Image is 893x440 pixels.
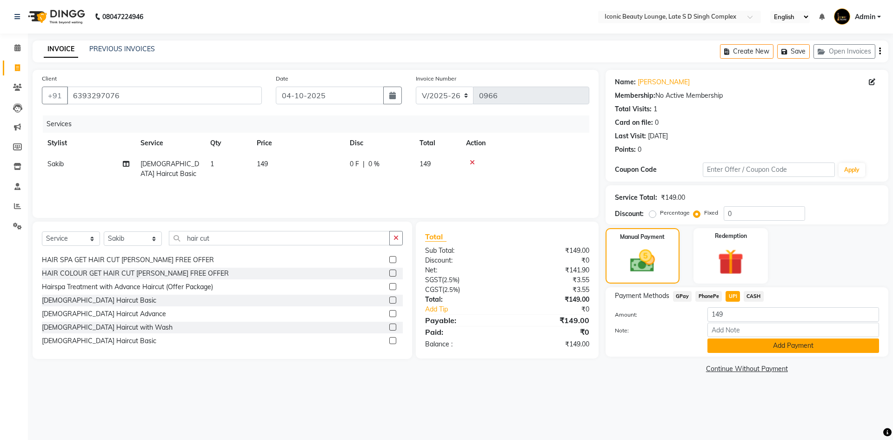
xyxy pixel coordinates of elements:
button: Open Invoices [813,44,875,59]
button: Save [777,44,810,59]
img: logo [24,4,87,30]
label: Client [42,74,57,83]
div: ₹0 [507,256,596,265]
div: ₹3.55 [507,275,596,285]
span: 2.5% [444,276,458,284]
div: Last Visit: [615,131,646,141]
div: Total: [418,295,507,305]
th: Qty [205,133,251,154]
div: ₹149.00 [661,193,685,203]
img: _gift.svg [710,246,752,278]
th: Total [414,133,460,154]
a: [PERSON_NAME] [638,77,690,87]
div: Coupon Code [615,165,703,175]
span: Total [425,232,446,242]
th: Disc [344,133,414,154]
input: Add Note [707,323,879,337]
span: 149 [257,160,268,168]
input: Enter Offer / Coupon Code [703,162,835,177]
div: [DEMOGRAPHIC_DATA] Haircut Basic [42,296,156,305]
div: Service Total: [615,193,657,203]
span: | [363,159,365,169]
div: [DEMOGRAPHIC_DATA] Haircut Basic [42,336,156,346]
div: Payable: [418,315,507,326]
a: INVOICE [44,41,78,58]
label: Redemption [715,232,747,240]
div: ₹0 [507,326,596,338]
div: 1 [653,104,657,114]
div: Name: [615,77,636,87]
th: Stylist [42,133,135,154]
div: Points: [615,145,636,155]
span: 149 [420,160,431,168]
label: Manual Payment [620,233,665,241]
th: Service [135,133,205,154]
span: 1 [210,160,214,168]
button: Add Payment [707,338,879,353]
div: 0 [655,118,659,128]
div: 0 [638,145,641,155]
button: +91 [42,87,68,104]
span: Sakib [47,160,64,168]
span: Payment Methods [615,291,669,301]
div: ₹0 [522,305,596,314]
div: [DEMOGRAPHIC_DATA] Haircut with Wash [42,323,173,332]
div: HAIR COLOUR GET HAIR CUT [PERSON_NAME] FREE OFFER [42,269,229,278]
div: Balance : [418,339,507,349]
div: ₹149.00 [507,246,596,256]
label: Note: [608,326,700,335]
div: ₹149.00 [507,315,596,326]
img: Admin [834,8,850,25]
span: UPI [726,291,740,302]
button: Apply [839,163,865,177]
th: Price [251,133,344,154]
label: Percentage [660,209,690,217]
div: No Active Membership [615,91,879,101]
input: Amount [707,307,879,322]
div: Hairspa Treatment with Advance Haircut (Offer Package) [42,282,213,292]
label: Amount: [608,311,700,319]
div: ( ) [418,285,507,295]
span: 0 % [368,159,380,169]
label: Invoice Number [416,74,456,83]
span: PhonePe [695,291,722,302]
div: [DATE] [648,131,668,141]
div: Total Visits: [615,104,652,114]
div: Discount: [418,256,507,265]
img: _cash.svg [622,247,663,275]
span: 2.5% [444,286,458,293]
span: SGST [425,276,442,284]
div: Paid: [418,326,507,338]
span: Admin [855,12,875,22]
a: PREVIOUS INVOICES [89,45,155,53]
div: Discount: [615,209,644,219]
a: Add Tip [418,305,522,314]
a: Continue Without Payment [607,364,886,374]
span: CGST [425,285,442,294]
span: GPay [673,291,692,302]
div: Net: [418,265,507,275]
div: Services [43,115,596,133]
div: Card on file: [615,118,653,128]
th: Action [460,133,589,154]
div: ₹141.90 [507,265,596,275]
div: ( ) [418,275,507,285]
label: Fixed [704,209,718,217]
button: Create New [720,44,773,59]
div: Membership: [615,91,655,101]
div: Sub Total: [418,246,507,256]
b: 08047224946 [102,4,143,30]
label: Date [276,74,288,83]
div: [DEMOGRAPHIC_DATA] Haircut Advance [42,309,166,319]
div: HAIR SPA GET HAIR CUT [PERSON_NAME] FREE OFFER [42,255,214,265]
span: [DEMOGRAPHIC_DATA] Haircut Basic [140,160,199,178]
div: ₹3.55 [507,285,596,295]
span: CASH [744,291,764,302]
div: ₹149.00 [507,339,596,349]
input: Search or Scan [169,231,390,245]
span: 0 F [350,159,359,169]
input: Search by Name/Mobile/Email/Code [67,87,262,104]
div: ₹149.00 [507,295,596,305]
